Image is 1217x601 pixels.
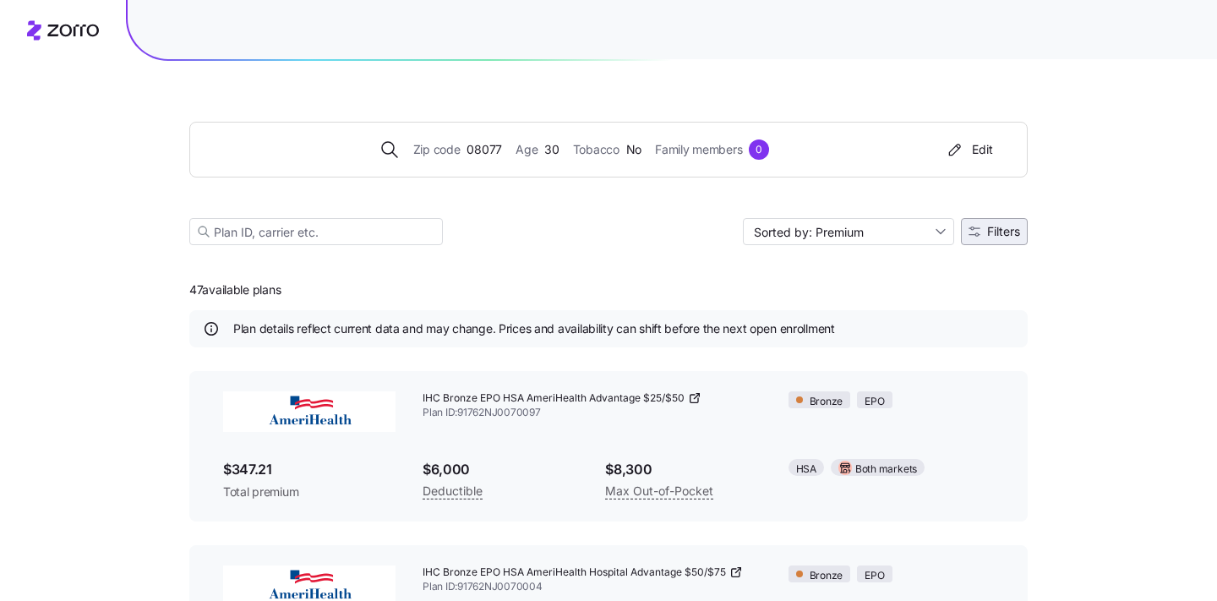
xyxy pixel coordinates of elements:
span: EPO [865,394,884,410]
input: Sort by [743,218,954,245]
span: Family members [655,140,742,159]
span: Max Out-of-Pocket [605,481,713,501]
span: Deductible [423,481,483,501]
span: IHC Bronze EPO HSA AmeriHealth Advantage $25/$50 [423,391,685,406]
span: Bronze [810,394,843,410]
span: Plan details reflect current data and may change. Prices and availability can shift before the ne... [233,320,835,337]
div: 0 [749,139,769,160]
span: Age [516,140,538,159]
span: 08077 [467,140,502,159]
span: $347.21 [223,459,396,480]
span: HSA [796,462,816,478]
span: Plan ID: 91762NJ0070004 [423,580,761,594]
span: Bronze [810,568,843,584]
span: Both markets [855,462,917,478]
span: $8,300 [605,459,761,480]
span: Plan ID: 91762NJ0070097 [423,406,761,420]
div: Edit [945,141,993,158]
span: No [626,140,641,159]
span: $6,000 [423,459,578,480]
button: Filters [961,218,1028,245]
button: Edit [938,136,1000,163]
span: 30 [544,140,559,159]
span: Tobacco [573,140,619,159]
span: EPO [865,568,884,584]
img: AmeriHealth [223,391,396,432]
span: Total premium [223,484,396,500]
span: IHC Bronze EPO HSA AmeriHealth Hospital Advantage $50/$75 [423,565,726,580]
span: 47 available plans [189,281,281,298]
span: Zip code [413,140,461,159]
span: Filters [987,226,1020,238]
input: Plan ID, carrier etc. [189,218,443,245]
